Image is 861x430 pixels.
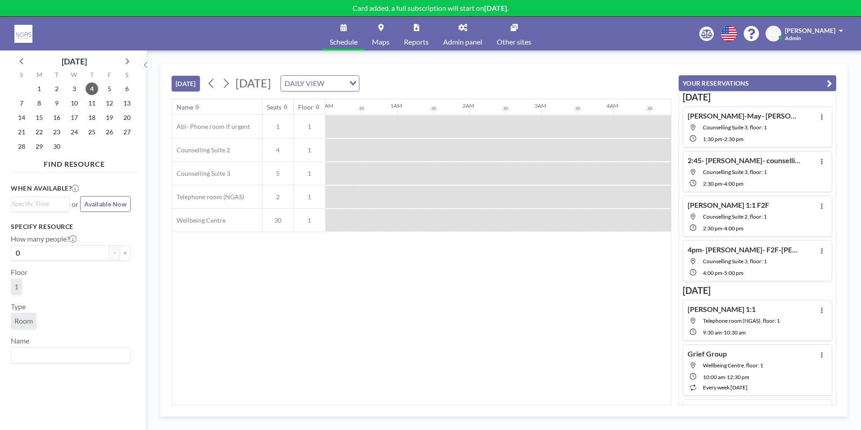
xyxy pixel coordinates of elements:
span: Friday, September 19, 2025 [103,111,116,124]
span: - [722,329,724,336]
span: Tuesday, September 9, 2025 [50,97,63,110]
span: Maps [372,38,390,46]
h4: [PERSON_NAME] 1:1 F2F [688,201,769,210]
button: Available Now [80,196,131,212]
span: Monday, September 22, 2025 [33,126,45,138]
span: 1 [294,216,325,224]
span: 30 [263,216,293,224]
span: Saturday, September 6, 2025 [121,82,133,95]
h3: [DATE] [683,91,832,103]
span: 1 [294,146,325,154]
div: S [13,70,31,82]
span: Tuesday, September 30, 2025 [50,140,63,153]
span: 4:00 PM [703,270,722,276]
span: - [722,270,724,276]
button: [DATE] [172,76,200,91]
div: Name [177,103,193,111]
span: Reports [404,38,429,46]
h4: 2:45- [PERSON_NAME]- counselling- [PERSON_NAME]-May [688,156,800,165]
span: Counselling Suite 2 [172,146,230,154]
div: 30 [503,105,508,111]
span: 2 [263,193,293,201]
span: Sunday, September 28, 2025 [15,140,28,153]
h4: Grief Group [688,349,727,358]
div: 2AM [462,102,474,109]
span: Saturday, September 27, 2025 [121,126,133,138]
span: 5 [263,169,293,178]
span: Monday, September 29, 2025 [33,140,45,153]
span: or [72,200,78,209]
div: 1AM [390,102,402,109]
span: Monday, September 1, 2025 [33,82,45,95]
span: Room [14,316,33,325]
span: - [722,225,724,232]
div: Search for option [11,348,130,363]
span: 10:30 AM [724,329,746,336]
span: Counselling Suite 3, floor: 1 [703,124,767,131]
span: 1:30 PM [703,136,722,142]
span: - [722,136,724,142]
div: 30 [431,105,436,111]
input: Search for option [12,199,64,209]
a: Admin panel [436,17,489,50]
span: 1 [294,169,325,178]
span: 4:00 PM [724,225,743,232]
div: [DATE] [62,55,87,68]
span: Telephone room (NGAS) [172,193,244,201]
div: F [100,70,118,82]
span: Wednesday, September 10, 2025 [68,97,81,110]
label: Type [11,302,26,311]
span: - [722,180,724,187]
button: + [120,245,131,261]
span: Tuesday, September 16, 2025 [50,111,63,124]
div: 12AM [318,102,333,109]
span: Sunday, September 7, 2025 [15,97,28,110]
div: 30 [359,105,364,111]
b: [DATE] [484,4,507,12]
span: Wellbeing Centre [172,216,226,224]
span: Admin [785,35,801,41]
span: 1 [294,123,325,131]
span: 5:00 PM [724,270,743,276]
span: 2:30 PM [724,136,743,142]
span: 9:30 AM [703,329,722,336]
h4: [PERSON_NAME]-May- [PERSON_NAME] A- F2F- Counselling [688,111,800,120]
span: Thursday, September 18, 2025 [86,111,98,124]
div: Floor [298,103,313,111]
span: every week [DATE] [703,384,748,391]
label: How many people? [11,234,77,243]
label: Floor [11,268,27,277]
span: Monday, September 15, 2025 [33,111,45,124]
h4: [PERSON_NAME] 1:1 [688,305,756,314]
label: Name [11,336,29,345]
h4: [PERSON_NAME]- 1:1- [PERSON_NAME] [688,404,800,413]
span: Telephone room (NGAS), floor: 1 [703,317,780,324]
div: M [31,70,48,82]
span: Tuesday, September 23, 2025 [50,126,63,138]
span: 1 [14,282,18,291]
span: Tuesday, September 2, 2025 [50,82,63,95]
span: 1 [294,193,325,201]
span: Admin panel [443,38,482,46]
h4: FIND RESOURCE [11,156,138,169]
span: Thursday, September 4, 2025 [86,82,98,95]
div: Search for option [11,197,69,210]
span: Thursday, September 25, 2025 [86,126,98,138]
button: YOUR RESERVATIONS [679,75,836,91]
h3: Specify resource [11,223,131,231]
span: Friday, September 26, 2025 [103,126,116,138]
span: Counselling Suite 3 [172,169,230,178]
div: Search for option [281,76,359,91]
button: - [109,245,120,261]
span: 4 [263,146,293,154]
input: Search for option [12,349,125,361]
span: [DATE] [236,76,271,90]
div: 4AM [607,102,618,109]
span: Sunday, September 21, 2025 [15,126,28,138]
span: Counselling Suite 3, floor: 1 [703,258,767,265]
div: 3AM [535,102,546,109]
span: Counselling Suite 3, floor: 1 [703,169,767,175]
span: Wednesday, September 3, 2025 [68,82,81,95]
span: Friday, September 12, 2025 [103,97,116,110]
span: Sunday, September 14, 2025 [15,111,28,124]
